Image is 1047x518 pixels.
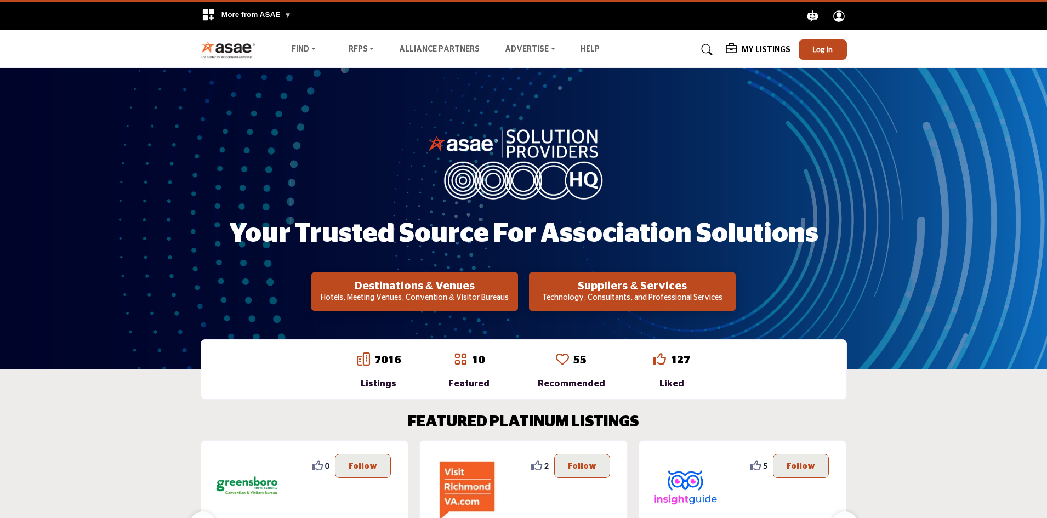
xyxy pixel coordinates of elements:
div: Featured [448,377,490,390]
div: Liked [653,377,690,390]
i: Go to Liked [653,352,666,366]
p: Technology, Consultants, and Professional Services [532,293,732,304]
a: Alliance Partners [399,45,480,53]
a: 7016 [374,355,401,366]
span: 0 [325,460,329,471]
a: Go to Featured [454,352,467,368]
div: More from ASAE [195,2,298,30]
p: Follow [787,460,815,472]
h5: My Listings [742,45,790,55]
p: Follow [349,460,377,472]
span: More from ASAE [221,10,292,19]
a: Advertise [497,42,563,58]
a: Help [581,45,600,53]
div: Listings [357,377,401,390]
a: Search [691,41,720,59]
span: 5 [763,460,767,471]
img: image [428,127,619,199]
button: Suppliers & Services Technology, Consultants, and Professional Services [529,272,736,311]
a: 55 [573,355,587,366]
p: Hotels, Meeting Venues, Convention & Visitor Bureaus [315,293,515,304]
p: Follow [568,460,596,472]
h2: Suppliers & Services [532,280,732,293]
button: Log In [799,39,847,60]
h2: Destinations & Venues [315,280,515,293]
a: Find [284,42,323,58]
span: Log In [812,44,833,54]
button: Destinations & Venues Hotels, Meeting Venues, Convention & Visitor Bureaus [311,272,518,311]
a: Go to Recommended [556,352,569,368]
button: Follow [554,454,610,478]
div: My Listings [726,43,790,56]
div: Recommended [538,377,605,390]
a: RFPs [341,42,382,58]
h1: Your Trusted Source for Association Solutions [229,217,818,251]
h2: FEATURED PLATINUM LISTINGS [408,413,639,432]
a: 10 [471,355,485,366]
button: Follow [773,454,829,478]
button: Follow [335,454,391,478]
span: 2 [544,460,549,471]
a: 127 [670,355,690,366]
img: Site Logo [201,41,261,59]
